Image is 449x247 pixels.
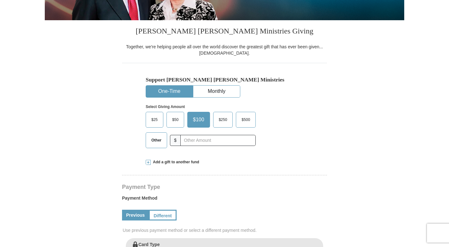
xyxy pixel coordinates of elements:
div: Together, we're helping people all over the world discover the greatest gift that has ever been g... [122,44,327,56]
span: $50 [169,115,182,124]
span: $100 [190,115,207,124]
h3: [PERSON_NAME] [PERSON_NAME] Ministries Giving [122,20,327,44]
input: Other Amount [180,135,256,146]
span: $ [170,135,181,146]
span: Add a gift to another fund [151,160,199,165]
strong: Select Giving Amount [146,105,185,109]
h5: Support [PERSON_NAME] [PERSON_NAME] Ministries [146,76,303,83]
span: Use previous payment method or select a different payment method. [123,227,328,233]
a: Previous [122,210,149,220]
span: $500 [238,115,253,124]
button: One-Time [146,86,193,97]
span: Other [148,136,165,145]
h4: Payment Type [122,184,327,190]
span: $25 [148,115,161,124]
button: Monthly [193,86,240,97]
a: Different [149,210,177,220]
span: $250 [216,115,230,124]
label: Payment Method [122,195,327,204]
